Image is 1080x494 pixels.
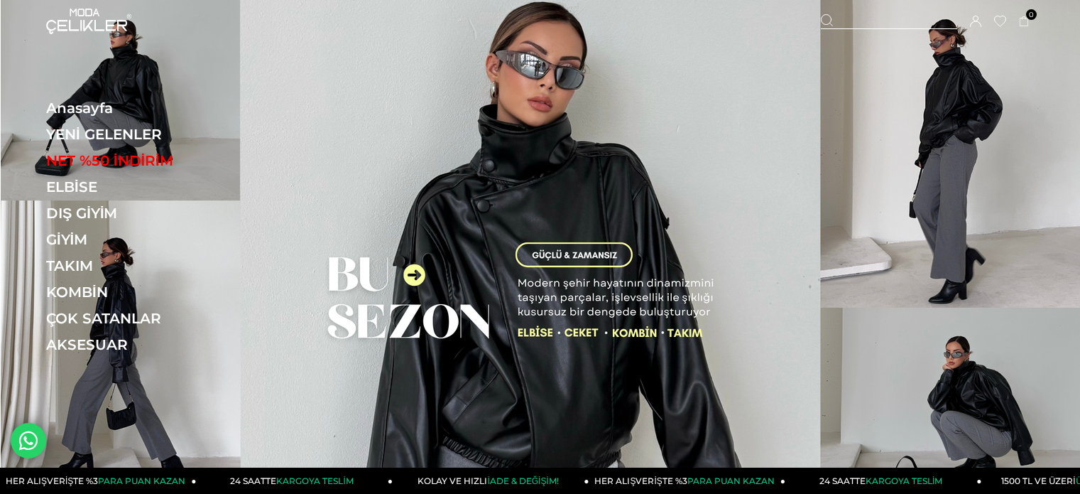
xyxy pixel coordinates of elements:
[589,468,786,494] a: HER ALIŞVERİŞTE %3PARA PUAN KAZAN
[46,231,241,248] a: GİYİM
[46,336,241,353] a: AKSESUAR
[46,310,241,327] a: ÇOK SATANLAR
[46,284,241,301] a: KOMBİN
[276,476,353,486] span: KARGOYA TESLİM
[393,468,589,494] a: KOLAY VE HIZLIİADE & DEĞİŞİM!
[487,476,558,486] span: İADE & DEĞİŞİM!
[46,9,131,34] img: logo
[46,100,241,117] a: Anasayfa
[866,476,942,486] span: KARGOYA TESLİM
[785,468,982,494] a: 24 SAATTEKARGOYA TESLİM
[46,257,241,274] a: TAKIM
[197,468,393,494] a: 24 SAATTEKARGOYA TESLİM
[687,476,775,486] span: PARA PUAN KAZAN
[1019,16,1030,27] a: 0
[46,126,241,143] a: YENİ GELENLER
[1026,9,1037,20] span: 0
[98,476,185,486] span: PARA PUAN KAZAN
[46,152,241,169] a: NET %50 İNDİRİM
[46,178,241,195] a: ELBİSE
[46,205,241,222] a: DIŞ GİYİM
